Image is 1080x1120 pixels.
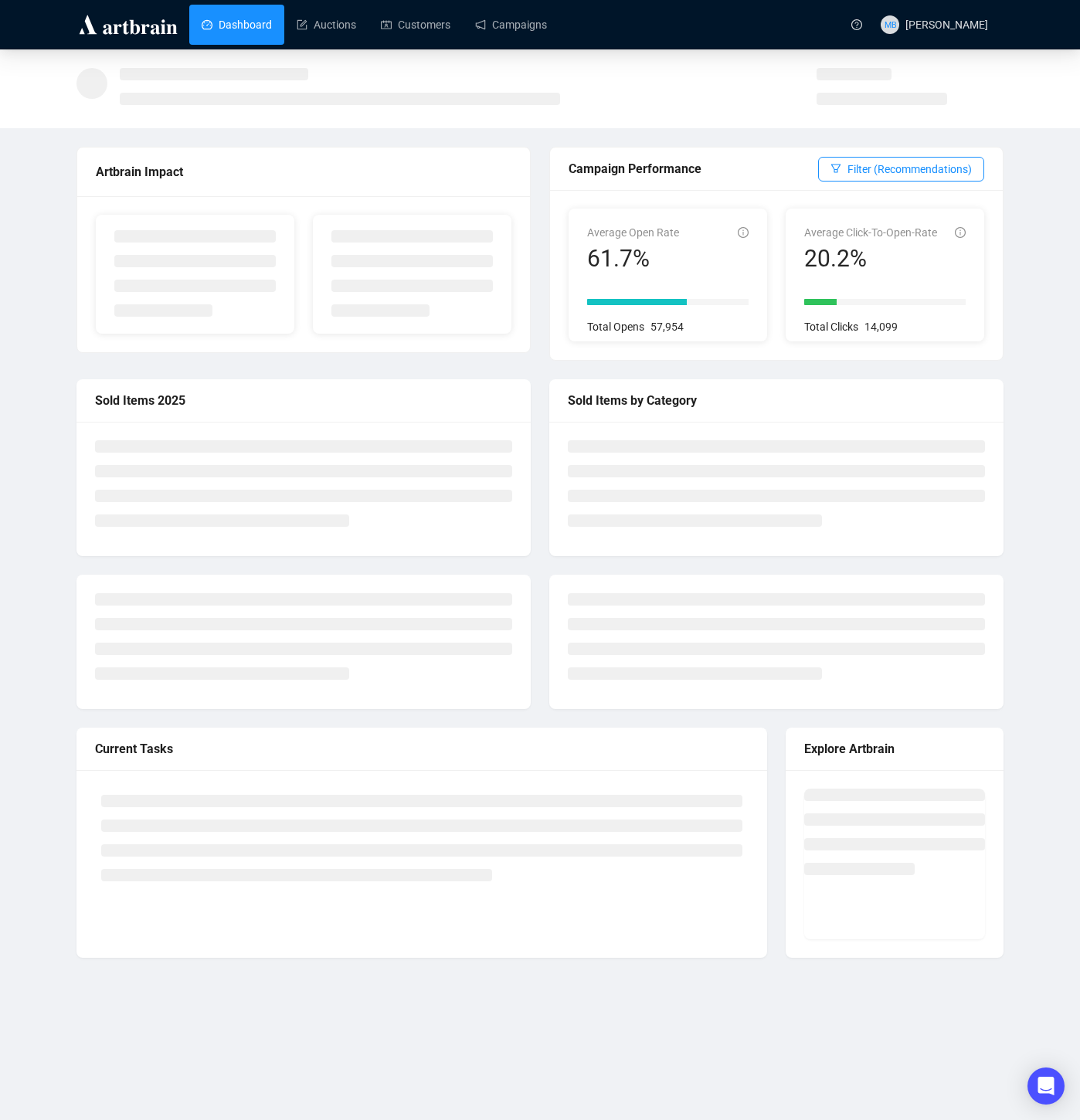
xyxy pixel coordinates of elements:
span: [PERSON_NAME] [905,19,988,31]
span: Total Opens [587,321,644,333]
a: Campaigns [475,5,547,45]
a: Dashboard [202,5,272,45]
div: Artbrain Impact [96,162,511,182]
div: 20.2% [804,244,937,273]
span: Average Click-To-Open-Rate [804,226,937,239]
div: Current Tasks [95,739,749,759]
span: Filter (Recommendations) [847,161,972,178]
span: MB [884,18,896,31]
span: 57,954 [650,321,684,333]
a: Auctions [297,5,356,45]
img: logo [76,12,180,37]
button: Filter (Recommendations) [818,157,984,182]
a: Customers [381,5,450,45]
div: 61.7% [587,244,679,273]
div: Open Intercom Messenger [1027,1067,1065,1105]
span: Total Clicks [804,321,858,333]
span: info-circle [955,227,966,238]
div: Campaign Performance [569,159,818,178]
div: Sold Items by Category [568,391,985,410]
span: 14,099 [864,321,898,333]
div: Sold Items 2025 [95,391,512,410]
span: info-circle [738,227,749,238]
div: Explore Artbrain [804,739,985,759]
span: question-circle [851,19,862,30]
span: Average Open Rate [587,226,679,239]
span: filter [830,163,841,174]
